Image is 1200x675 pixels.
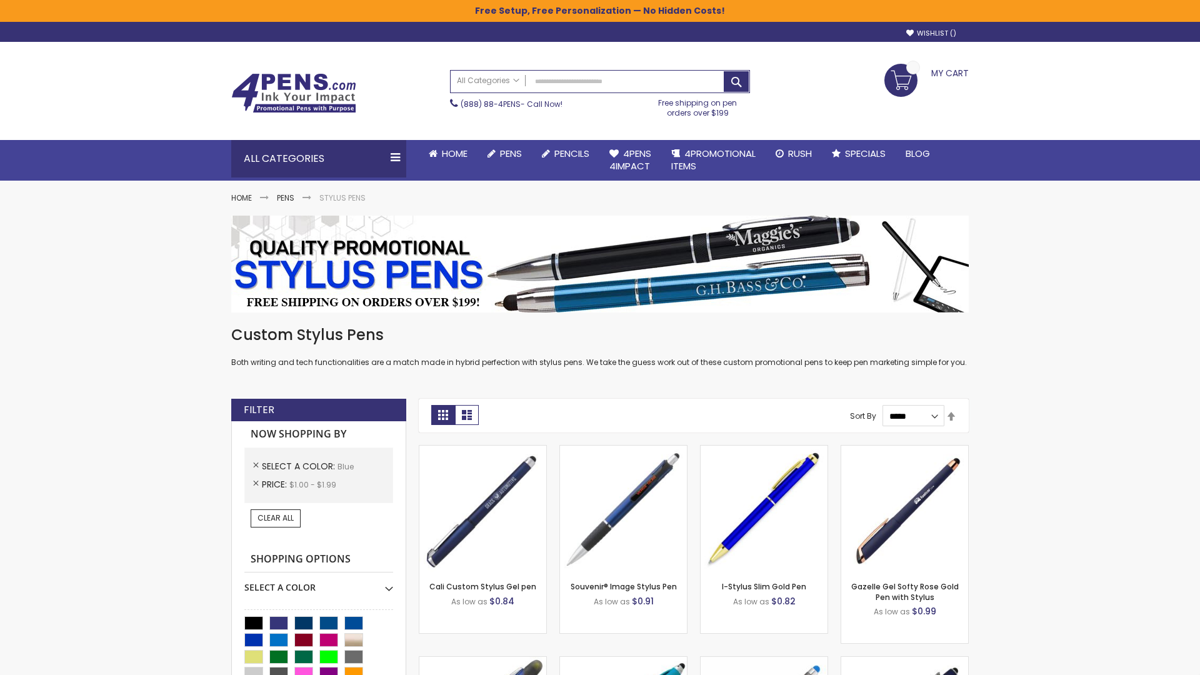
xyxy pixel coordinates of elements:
[841,445,968,456] a: Gazelle Gel Softy Rose Gold Pen with Stylus-Blue
[419,140,477,167] a: Home
[489,595,514,607] span: $0.84
[594,596,630,607] span: As low as
[461,99,521,109] a: (888) 88-4PENS
[231,216,969,312] img: Stylus Pens
[231,192,252,203] a: Home
[896,140,940,167] a: Blog
[788,147,812,160] span: Rush
[244,572,393,594] div: Select A Color
[906,147,930,160] span: Blog
[431,405,455,425] strong: Grid
[906,29,956,38] a: Wishlist
[532,140,599,167] a: Pencils
[845,147,886,160] span: Specials
[560,446,687,572] img: Souvenir® Image Stylus Pen-Blue
[457,76,519,86] span: All Categories
[599,140,661,181] a: 4Pens4impact
[429,581,536,592] a: Cali Custom Stylus Gel pen
[419,446,546,572] img: Cali Custom Stylus Gel pen-Blue
[244,421,393,447] strong: Now Shopping by
[560,445,687,456] a: Souvenir® Image Stylus Pen-Blue
[632,595,654,607] span: $0.91
[461,99,562,109] span: - Call Now!
[850,411,876,421] label: Sort By
[500,147,522,160] span: Pens
[646,93,751,118] div: Free shipping on pen orders over $199
[733,596,769,607] span: As low as
[451,71,526,91] a: All Categories
[671,147,756,172] span: 4PROMOTIONAL ITEMS
[231,73,356,113] img: 4Pens Custom Pens and Promotional Products
[701,656,827,667] a: Islander Softy Gel with Stylus - ColorJet Imprint-Blue
[451,596,487,607] span: As low as
[419,656,546,667] a: Souvenir® Jalan Highlighter Stylus Pen Combo-Blue
[442,147,467,160] span: Home
[244,546,393,573] strong: Shopping Options
[319,192,366,203] strong: Stylus Pens
[560,656,687,667] a: Neon Stylus Highlighter-Pen Combo-Blue
[262,478,289,491] span: Price
[244,403,274,417] strong: Filter
[231,325,969,345] h1: Custom Stylus Pens
[841,656,968,667] a: Custom Soft Touch® Metal Pens with Stylus-Blue
[337,461,354,472] span: Blue
[571,581,677,592] a: Souvenir® Image Stylus Pen
[661,140,766,181] a: 4PROMOTIONALITEMS
[231,325,969,368] div: Both writing and tech functionalities are a match made in hybrid perfection with stylus pens. We ...
[231,140,406,177] div: All Categories
[766,140,822,167] a: Rush
[874,606,910,617] span: As low as
[262,460,337,472] span: Select A Color
[419,445,546,456] a: Cali Custom Stylus Gel pen-Blue
[841,446,968,572] img: Gazelle Gel Softy Rose Gold Pen with Stylus-Blue
[722,581,806,592] a: I-Stylus Slim Gold Pen
[851,581,959,602] a: Gazelle Gel Softy Rose Gold Pen with Stylus
[912,605,936,617] span: $0.99
[251,509,301,527] a: Clear All
[701,445,827,456] a: I-Stylus Slim Gold-Blue
[289,479,336,490] span: $1.00 - $1.99
[257,512,294,523] span: Clear All
[554,147,589,160] span: Pencils
[822,140,896,167] a: Specials
[701,446,827,572] img: I-Stylus Slim Gold-Blue
[771,595,796,607] span: $0.82
[277,192,294,203] a: Pens
[609,147,651,172] span: 4Pens 4impact
[477,140,532,167] a: Pens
